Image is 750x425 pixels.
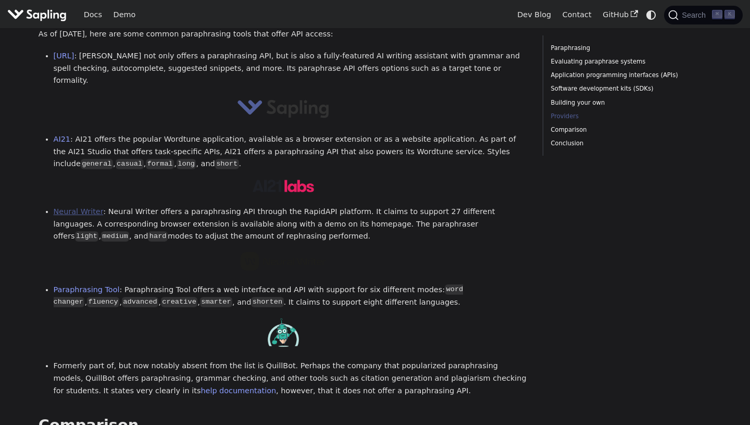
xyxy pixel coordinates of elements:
kbd: ⌘ [712,10,722,19]
code: shorten [251,297,283,307]
li: : AI21 offers the popular Wordtune application, available as a browser extension or as a website ... [54,133,528,170]
img: Neural Writer [241,252,326,270]
a: Contact [557,7,597,23]
a: Software development kits (SDKs) [551,84,692,94]
code: formal [146,159,174,169]
code: long [177,159,196,169]
a: help documentation [201,386,276,395]
a: Paraphrasing [551,43,692,53]
a: Conclusion [551,139,692,148]
a: Docs [78,7,108,23]
span: Search [679,11,712,19]
a: Demo [108,7,141,23]
code: medium [101,231,129,242]
code: creative [161,297,197,307]
kbd: K [724,10,735,19]
code: fluency [87,297,119,307]
li: : [PERSON_NAME] not only offers a paraphrasing API, but is also a fully-featured AI writing assis... [54,50,528,87]
code: word changer [54,284,464,307]
a: Building your own [551,98,692,108]
code: advanced [122,297,158,307]
li: Formerly part of, but now notably absent from the list is QuillBot. Perhaps the company that popu... [54,360,528,397]
li: : Neural Writer offers a paraphrasing API through the RapidAPI platform. It claims to support 27 ... [54,206,528,243]
a: Neural Writer [54,207,104,216]
code: hard [148,231,168,242]
img: sapling-logo-horizontal.svg [237,96,330,120]
a: Application programming interfaces (APIs) [551,70,692,80]
a: Paraphrasing Tool [54,285,120,294]
img: Sapling.ai [7,7,67,22]
button: Search (Command+K) [664,6,742,24]
img: Paraphrasing Tool [268,318,299,347]
code: casual [116,159,144,169]
p: As of [DATE], here are some common paraphrasing tools that offer API access: [39,28,528,41]
a: GitHub [597,7,643,23]
img: AI21 [252,180,315,192]
a: Comparison [551,125,692,135]
li: : Paraphrasing Tool offers a web interface and API with support for six different modes: , , , , ... [54,284,528,309]
a: Sapling.ai [7,7,70,22]
a: Dev Blog [511,7,556,23]
a: AI21 [54,135,70,143]
code: light [75,231,99,242]
code: general [81,159,113,169]
a: Evaluating paraphrase systems [551,57,692,67]
button: Switch between dark and light mode (currently system mode) [644,7,659,22]
a: Providers [551,111,692,121]
a: [URL] [54,52,74,60]
code: smarter [200,297,232,307]
code: short [215,159,239,169]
